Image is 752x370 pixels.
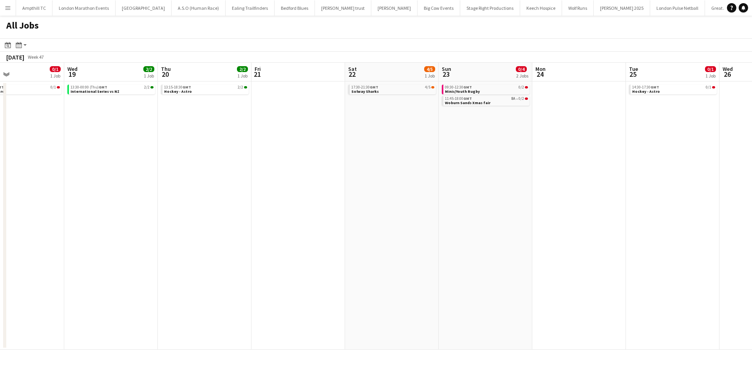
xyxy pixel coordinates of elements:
[594,0,650,16] button: [PERSON_NAME] 2025
[16,0,52,16] button: Ampthill TC
[226,0,275,16] button: Ealing Trailfinders
[52,0,116,16] button: London Marathon Events
[371,0,418,16] button: [PERSON_NAME]
[6,53,24,61] div: [DATE]
[26,54,45,60] span: Week 47
[172,0,226,16] button: A.S.O (Human Race)
[562,0,594,16] button: Wolf Runs
[520,0,562,16] button: Keech Hospice
[460,0,520,16] button: Stage Right Productions
[650,0,705,16] button: London Pulse Netball
[116,0,172,16] button: [GEOGRAPHIC_DATA]
[418,0,460,16] button: Big Cow Events
[315,0,371,16] button: [PERSON_NAME] trust
[275,0,315,16] button: Bedford Blues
